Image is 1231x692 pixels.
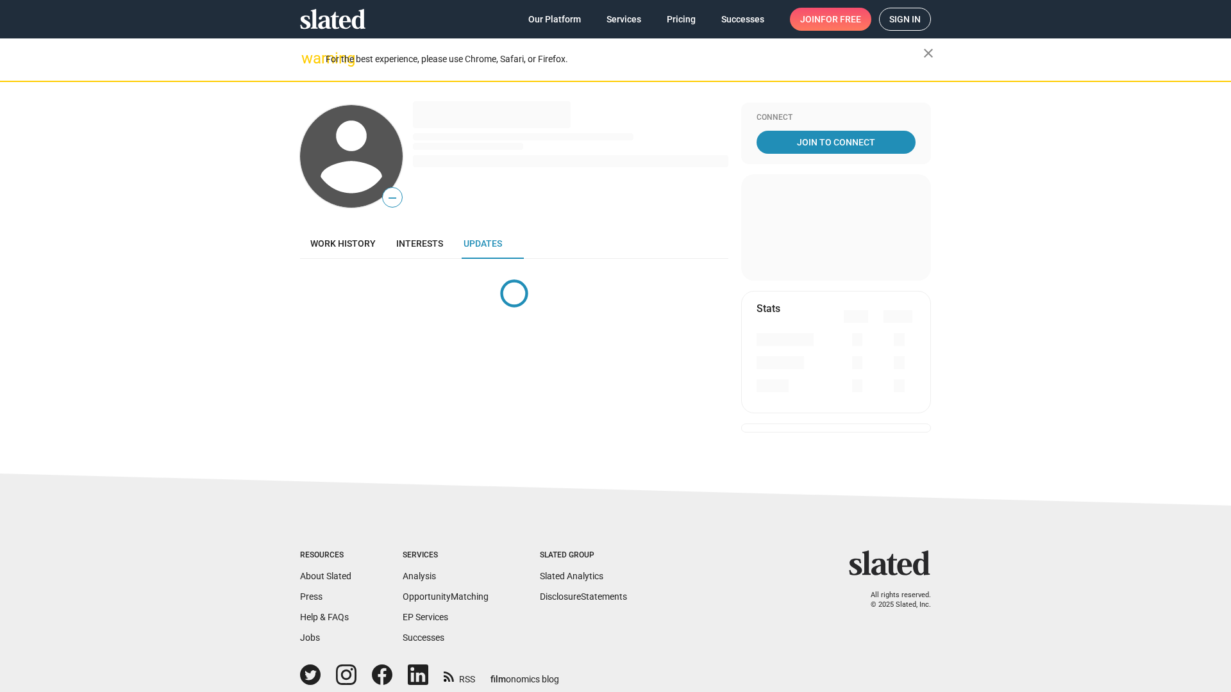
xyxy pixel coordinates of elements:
div: Slated Group [540,550,627,561]
span: Successes [721,8,764,31]
a: Jobs [300,632,320,643]
span: Interests [396,238,443,249]
mat-icon: close [921,45,936,61]
span: Sign in [889,8,921,30]
span: for free [821,8,861,31]
p: All rights reserved. © 2025 Slated, Inc. [857,591,931,609]
div: Connect [757,113,916,123]
span: Work history [310,238,376,249]
a: EP Services [403,612,448,622]
span: — [383,190,402,206]
a: Services [596,8,651,31]
span: Services [607,8,641,31]
a: Joinfor free [790,8,871,31]
a: Successes [403,632,444,643]
a: Slated Analytics [540,571,603,581]
a: About Slated [300,571,351,581]
span: Join [800,8,861,31]
mat-icon: warning [301,51,317,66]
span: Our Platform [528,8,581,31]
span: Pricing [667,8,696,31]
div: Resources [300,550,351,561]
a: RSS [444,666,475,686]
span: Updates [464,238,502,249]
a: Our Platform [518,8,591,31]
a: Updates [453,228,512,259]
a: Analysis [403,571,436,581]
span: film [490,674,506,684]
a: Pricing [657,8,706,31]
a: OpportunityMatching [403,591,489,602]
a: Interests [386,228,453,259]
a: filmonomics blog [490,663,559,686]
a: DisclosureStatements [540,591,627,602]
a: Press [300,591,322,602]
mat-card-title: Stats [757,302,780,315]
div: For the best experience, please use Chrome, Safari, or Firefox. [326,51,923,68]
div: Services [403,550,489,561]
a: Sign in [879,8,931,31]
a: Work history [300,228,386,259]
a: Join To Connect [757,131,916,154]
a: Help & FAQs [300,612,349,622]
span: Join To Connect [759,131,913,154]
a: Successes [711,8,775,31]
